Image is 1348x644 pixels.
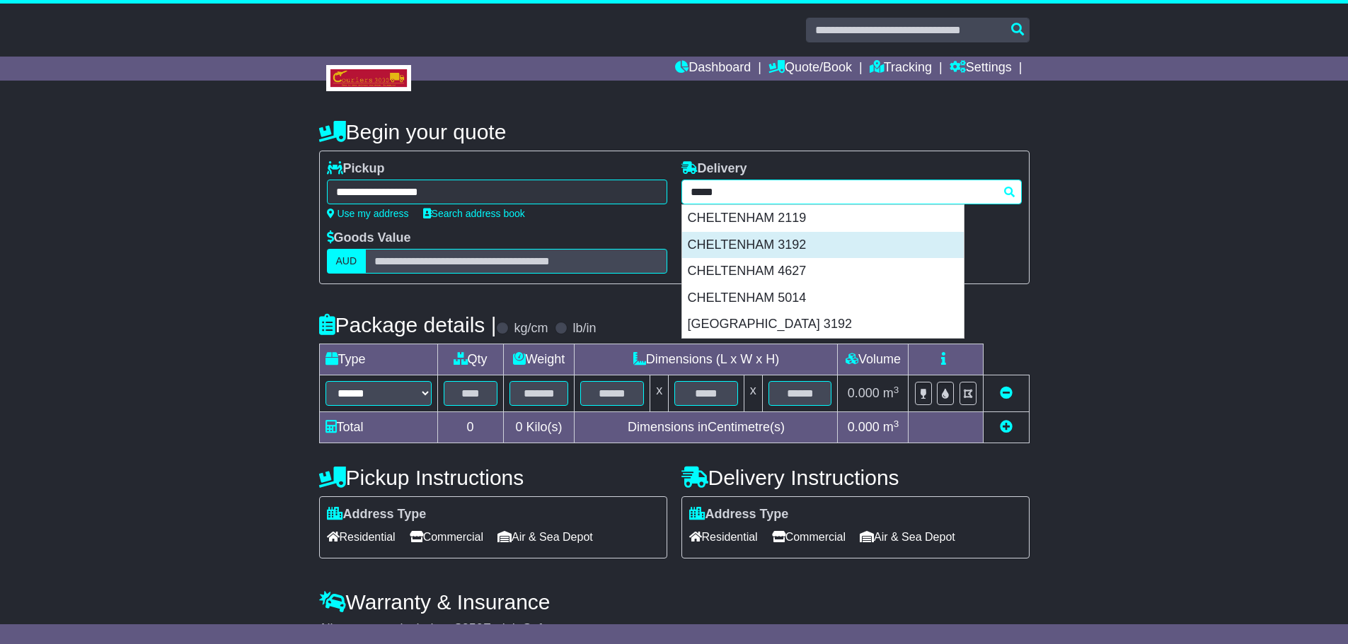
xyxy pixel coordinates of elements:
label: Delivery [681,161,747,177]
td: Dimensions (L x W x H) [575,344,838,375]
a: Dashboard [675,57,751,81]
td: Total [319,412,437,443]
h4: Begin your quote [319,120,1030,144]
sup: 3 [894,385,899,395]
label: AUD [327,249,367,274]
h4: Pickup Instructions [319,466,667,489]
div: CHELTENHAM 2119 [682,205,964,232]
span: m [883,420,899,434]
td: Dimensions in Centimetre(s) [575,412,838,443]
span: Air & Sea Depot [860,526,955,548]
td: Weight [503,344,575,375]
span: Air & Sea Depot [497,526,593,548]
h4: Delivery Instructions [681,466,1030,489]
label: Address Type [327,507,427,522]
a: Quote/Book [768,57,852,81]
td: Volume [838,344,909,375]
h4: Warranty & Insurance [319,590,1030,614]
a: Search address book [423,208,525,219]
a: Settings [950,57,1012,81]
a: Use my address [327,208,409,219]
a: Add new item [1000,420,1013,434]
h4: Package details | [319,313,497,336]
span: 0.000 [848,420,880,434]
span: Residential [689,526,758,548]
div: CHELTENHAM 4627 [682,258,964,285]
label: Pickup [327,161,385,177]
td: x [744,375,762,412]
a: Remove this item [1000,386,1013,400]
span: Commercial [410,526,483,548]
div: CHELTENHAM 3192 [682,232,964,259]
div: [GEOGRAPHIC_DATA] 3192 [682,311,964,338]
sup: 3 [894,418,899,429]
span: 250 [462,621,483,636]
td: 0 [437,412,503,443]
td: Kilo(s) [503,412,575,443]
label: Goods Value [327,230,411,246]
td: Type [319,344,437,375]
span: Residential [327,526,396,548]
span: Commercial [772,526,846,548]
typeahead: Please provide city [681,180,1022,204]
td: Qty [437,344,503,375]
span: 0 [515,420,522,434]
div: All our quotes include a $ FreightSafe warranty. [319,621,1030,637]
a: Tracking [870,57,932,81]
span: 0.000 [848,386,880,400]
label: Address Type [689,507,789,522]
td: x [650,375,669,412]
label: lb/in [572,321,596,336]
span: m [883,386,899,400]
label: kg/cm [514,321,548,336]
div: CHELTENHAM 5014 [682,285,964,312]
